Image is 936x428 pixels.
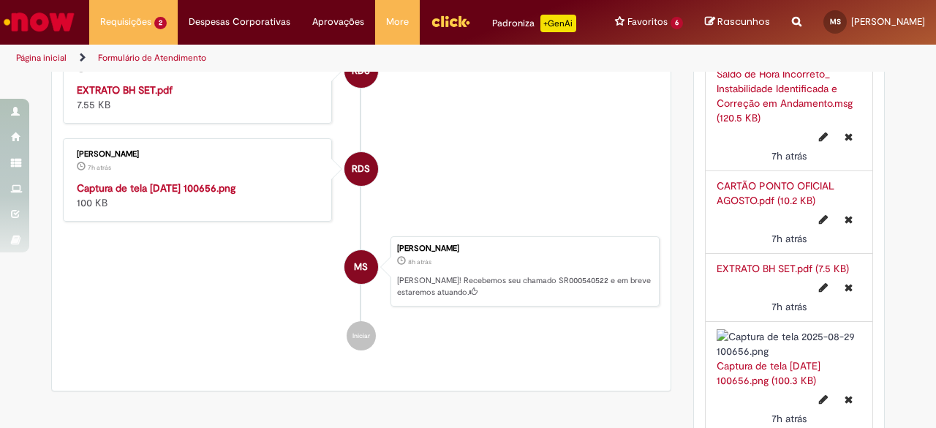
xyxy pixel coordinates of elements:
span: 7h atrás [88,163,111,172]
button: Editar nome de arquivo CARTÃO PONTO OFICIAL AGOSTO.pdf [810,208,837,231]
div: 100 KB [77,181,320,210]
time: 29/08/2025 10:07:54 [771,232,807,245]
span: Rascunhos [717,15,770,29]
span: 7h atrás [771,412,807,425]
li: Maria Clara Martins da Silva [63,236,660,307]
div: Padroniza [492,15,576,32]
span: Aprovações [312,15,364,29]
span: 7h atrás [771,232,807,245]
button: Editar nome de arquivo Captura de tela 2025-08-29 100656.png [810,388,837,411]
a: Página inicial [16,52,67,64]
button: Excluir EXTRATO BH SET.pdf [836,276,861,299]
span: MS [354,249,368,285]
a: EXTRATO BH SET.pdf [77,83,173,97]
img: click_logo_yellow_360x200.png [431,10,470,32]
span: 8h atrás [408,258,431,266]
span: Despesas Corporativas [189,15,290,29]
a: EXTRATO BH SET.pdf (7.5 KB) [717,262,849,275]
span: Favoritos [627,15,668,29]
span: Requisições [100,15,151,29]
div: [PERSON_NAME] [397,244,652,253]
span: 2 [154,17,167,29]
ul: Trilhas de página [11,45,613,72]
a: CARTÃO PONTO OFICIAL AGOSTO.pdf (10.2 KB) [717,179,834,207]
a: Saldo de Hora Incorreto_ Instabilidade Identificada e Correção em Andamento.msg (120.5 KB) [717,67,853,124]
a: Captura de tela [DATE] 100656.png (100.3 KB) [717,359,820,387]
span: RDS [352,151,370,187]
time: 29/08/2025 08:35:30 [408,258,431,266]
a: Captura de tela [DATE] 100656.png [77,181,235,195]
div: [PERSON_NAME] [77,150,320,159]
time: 29/08/2025 10:08:07 [771,149,807,162]
button: Editar nome de arquivo EXTRATO BH SET.pdf [810,276,837,299]
a: Formulário de Atendimento [98,52,206,64]
span: [PERSON_NAME] [851,15,925,28]
button: Excluir Saldo de Hora Incorreto_ Instabilidade Identificada e Correção em Andamento.msg [836,125,861,149]
button: Excluir CARTÃO PONTO OFICIAL AGOSTO.pdf [836,208,861,231]
span: 6 [671,17,683,29]
button: Editar nome de arquivo Saldo de Hora Incorreto_ Instabilidade Identificada e Correção em Andament... [810,125,837,149]
time: 29/08/2025 10:07:37 [88,163,111,172]
time: 29/08/2025 10:07:54 [771,300,807,313]
span: MS [830,17,841,26]
span: More [386,15,409,29]
button: Excluir Captura de tela 2025-08-29 100656.png [836,388,861,411]
span: RDS [352,53,370,89]
a: Rascunhos [705,15,770,29]
p: [PERSON_NAME]! Recebemos seu chamado SR000540522 e em breve estaremos atuando. [397,275,652,298]
div: Raquel De Souza [344,54,378,88]
img: Captura de tela 2025-08-29 100656.png [717,329,862,358]
time: 29/08/2025 10:07:37 [771,412,807,425]
span: 7h atrás [771,149,807,162]
p: +GenAi [540,15,576,32]
span: 7h atrás [771,300,807,313]
div: Raquel De Souza [344,152,378,186]
div: 7.55 KB [77,83,320,112]
div: Maria Clara Martins da Silva [344,250,378,284]
img: ServiceNow [1,7,77,37]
